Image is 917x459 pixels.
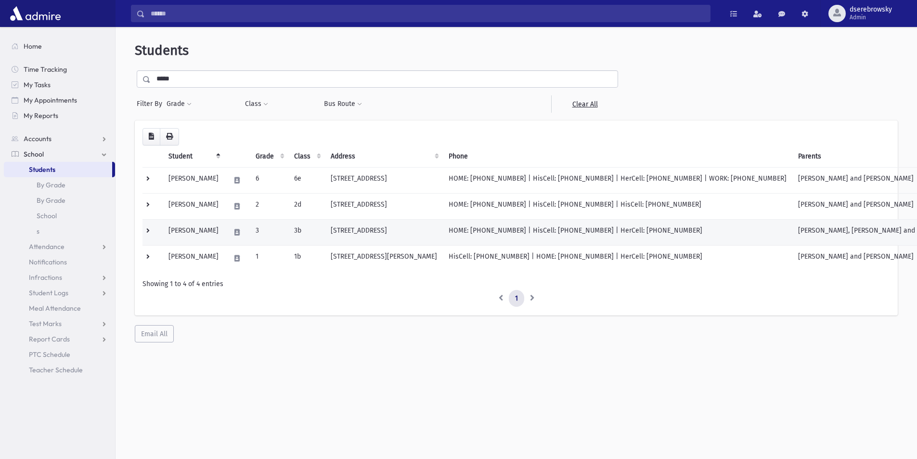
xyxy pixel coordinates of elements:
a: Home [4,39,115,54]
td: 2 [250,193,288,219]
td: [STREET_ADDRESS] [325,167,443,193]
span: Notifications [29,258,67,266]
a: School [4,146,115,162]
span: dserebrowsky [850,6,892,13]
a: My Tasks [4,77,115,92]
th: Phone [443,145,792,168]
td: 6 [250,167,288,193]
a: Notifications [4,254,115,270]
td: [PERSON_NAME] [163,193,224,219]
a: Teacher Schedule [4,362,115,378]
a: PTC Schedule [4,347,115,362]
td: 1b [288,245,325,271]
span: Students [29,165,55,174]
span: Attendance [29,242,65,251]
td: HOME: [PHONE_NUMBER] | HisCell: [PHONE_NUMBER] | HisCell: [PHONE_NUMBER] [443,193,792,219]
div: Showing 1 to 4 of 4 entries [142,279,890,289]
td: 3b [288,219,325,245]
span: Meal Attendance [29,304,81,313]
a: Student Logs [4,285,115,301]
a: 1 [509,290,524,307]
td: [STREET_ADDRESS] [325,193,443,219]
a: s [4,223,115,239]
a: Report Cards [4,331,115,347]
td: 3 [250,219,288,245]
a: Students [4,162,112,177]
span: My Tasks [24,80,51,89]
td: [PERSON_NAME] [163,219,224,245]
span: School [24,150,44,158]
button: CSV [142,128,160,145]
a: Clear All [551,95,618,113]
button: Email All [135,325,174,342]
span: Infractions [29,273,62,282]
span: My Reports [24,111,58,120]
a: My Reports [4,108,115,123]
span: PTC Schedule [29,350,70,359]
span: Home [24,42,42,51]
span: Test Marks [29,319,62,328]
td: 1 [250,245,288,271]
a: Infractions [4,270,115,285]
button: Print [160,128,179,145]
button: Class [245,95,269,113]
a: Accounts [4,131,115,146]
span: Filter By [137,99,166,109]
td: [PERSON_NAME] [163,167,224,193]
a: Attendance [4,239,115,254]
button: Grade [166,95,192,113]
td: HisCell: [PHONE_NUMBER] | HOME: [PHONE_NUMBER] | HerCell: [PHONE_NUMBER] [443,245,792,271]
span: Students [135,42,189,58]
th: Student: activate to sort column descending [163,145,224,168]
a: By Grade [4,177,115,193]
td: [STREET_ADDRESS][PERSON_NAME] [325,245,443,271]
a: By Grade [4,193,115,208]
th: Class: activate to sort column ascending [288,145,325,168]
th: Grade: activate to sort column ascending [250,145,288,168]
span: Student Logs [29,289,68,297]
span: My Appointments [24,96,77,105]
a: School [4,208,115,223]
input: Search [145,5,710,22]
a: Test Marks [4,316,115,331]
span: Teacher Schedule [29,366,83,374]
td: 6e [288,167,325,193]
button: Bus Route [323,95,362,113]
td: [PERSON_NAME] [163,245,224,271]
a: Time Tracking [4,62,115,77]
td: [STREET_ADDRESS] [325,219,443,245]
span: Time Tracking [24,65,67,74]
td: 2d [288,193,325,219]
span: Accounts [24,134,52,143]
th: Address: activate to sort column ascending [325,145,443,168]
span: Admin [850,13,892,21]
td: HOME: [PHONE_NUMBER] | HisCell: [PHONE_NUMBER] | HerCell: [PHONE_NUMBER] [443,219,792,245]
img: AdmirePro [8,4,63,23]
span: Report Cards [29,335,70,343]
td: HOME: [PHONE_NUMBER] | HisCell: [PHONE_NUMBER] | HerCell: [PHONE_NUMBER] | WORK: [PHONE_NUMBER] [443,167,792,193]
a: My Appointments [4,92,115,108]
a: Meal Attendance [4,301,115,316]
